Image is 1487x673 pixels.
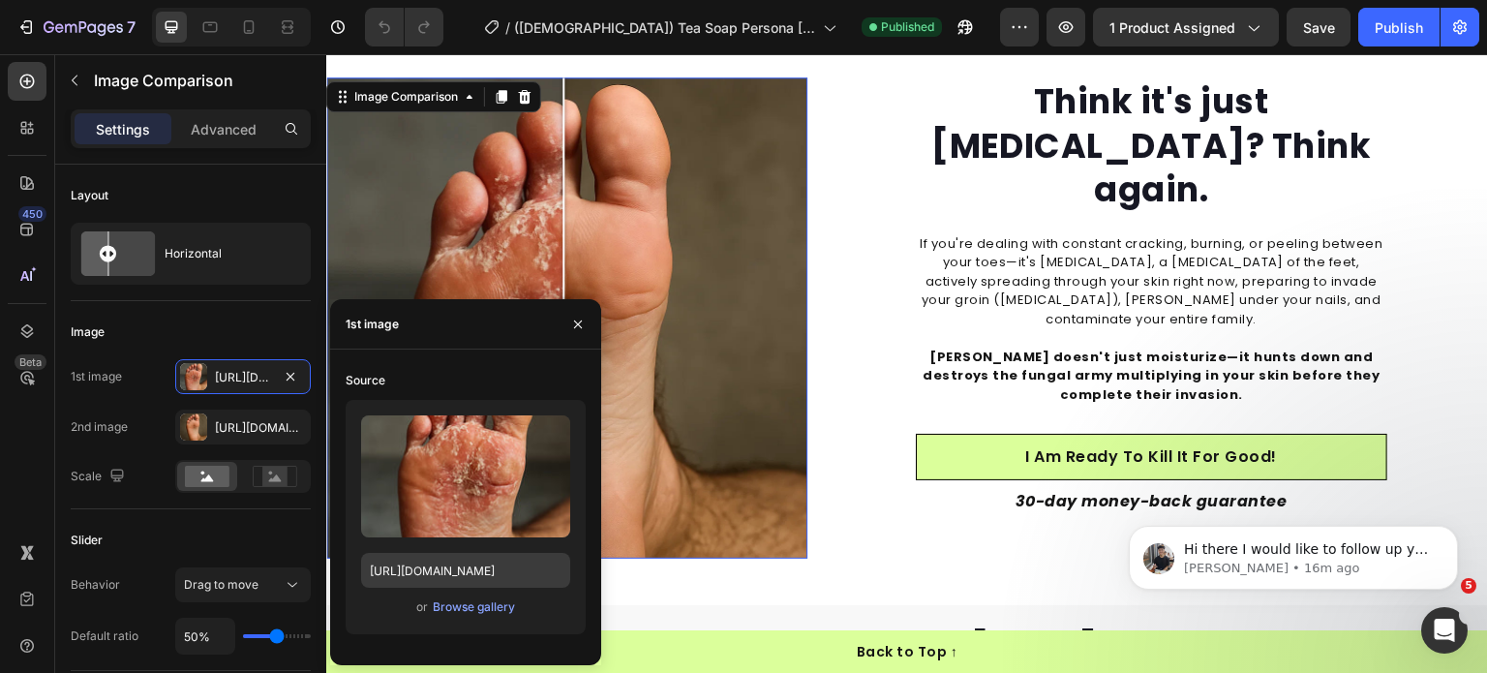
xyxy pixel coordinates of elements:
[1287,8,1350,46] button: Save
[592,180,1059,275] p: If you're dealing with constant cracking, burning, or peeling between your toes—it's [MEDICAL_DAT...
[215,369,271,386] div: [URL][DOMAIN_NAME]
[184,577,258,592] span: Drag to move
[361,415,570,537] img: preview-image
[71,627,138,645] div: Default ratio
[15,354,46,370] div: Beta
[590,380,1061,426] a: I Am Ready To Kill It For Good!
[361,553,570,588] input: https://example.com/image.jpg
[1358,8,1440,46] button: Publish
[1303,19,1335,36] span: Save
[365,8,443,46] div: Undo/Redo
[71,576,120,594] div: Behavior
[71,368,122,385] div: 1st image
[96,119,150,139] p: Settings
[175,567,311,602] button: Drag to move
[176,619,234,654] input: Auto
[416,596,428,619] span: or
[1461,578,1476,594] span: 5
[215,419,306,437] div: [URL][DOMAIN_NAME]
[8,8,144,46] button: 7
[191,119,257,139] p: Advanced
[346,372,385,389] div: Source
[505,17,510,38] span: /
[165,231,283,276] div: Horizontal
[881,18,934,36] span: Published
[531,588,632,608] div: Back to Top ↑
[71,323,105,341] div: Image
[71,532,103,549] div: Slider
[1109,17,1235,38] span: 1 product assigned
[1100,485,1487,621] iframe: Intercom notifications message
[433,598,515,616] div: Browse gallery
[71,187,108,204] div: Layout
[491,436,1160,459] p: 30-day money-back guarantee
[700,391,952,414] p: I Am Ready To Kill It For Good!
[1093,8,1279,46] button: 1 product assigned
[1375,17,1423,38] div: Publish
[432,597,516,617] button: Browse gallery
[1421,607,1468,654] iframe: Intercom live chat
[346,316,399,333] div: 1st image
[94,69,303,92] p: Image Comparison
[514,17,815,38] span: ([DEMOGRAPHIC_DATA]) Tea Soap Persona [MEDICAL_DATA] 24.99
[127,15,136,39] p: 7
[71,418,128,436] div: 2nd image
[596,293,1054,350] strong: [PERSON_NAME] doesn't just moisturize—it hunts down and destroys the fungal army multiplying in y...
[71,464,129,490] div: Scale
[326,54,1487,673] iframe: Design area
[18,206,46,222] div: 450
